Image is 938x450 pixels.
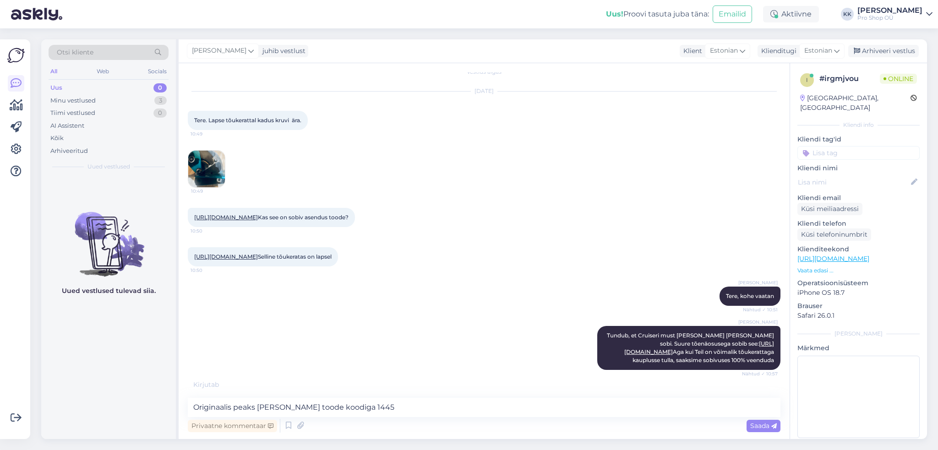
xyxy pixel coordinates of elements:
[50,108,95,118] div: Tiimi vestlused
[191,188,225,195] span: 10:49
[194,253,332,260] span: Selline tõukeratas on lapsel
[763,6,819,22] div: Aktiivne
[713,5,752,23] button: Emailid
[62,286,156,296] p: Uued vestlused tulevad siia.
[188,151,225,187] img: Attachment
[188,398,780,417] textarea: Originaalis peaks [PERSON_NAME] toode koodiga 1445
[49,65,59,77] div: All
[726,293,774,299] span: Tere, kohe vaatan
[738,319,778,325] span: [PERSON_NAME]
[680,46,702,56] div: Klient
[857,7,922,14] div: [PERSON_NAME]
[797,343,920,353] p: Märkmed
[758,46,796,56] div: Klienditugi
[50,146,88,156] div: Arhiveeritud
[194,214,258,221] a: [URL][DOMAIN_NAME]
[797,193,920,203] p: Kliendi email
[797,311,920,320] p: Safari 26.0.1
[797,203,862,215] div: Küsi meiliaadressi
[153,83,167,92] div: 0
[797,146,920,160] input: Lisa tag
[7,47,25,64] img: Askly Logo
[154,96,167,105] div: 3
[857,14,922,22] div: Pro Shop OÜ
[194,214,349,221] span: Kas see on sobiv asendus toode?
[146,65,169,77] div: Socials
[87,163,130,171] span: Uued vestlused
[194,253,258,260] a: [URL][DOMAIN_NAME]
[797,266,920,275] p: Vaata edasi ...
[797,330,920,338] div: [PERSON_NAME]
[797,135,920,144] p: Kliendi tag'id
[50,96,96,105] div: Minu vestlused
[50,83,62,92] div: Uus
[743,306,778,313] span: Nähtud ✓ 10:51
[41,195,176,278] img: No chats
[750,422,777,430] span: Saada
[806,76,808,83] span: i
[606,9,709,20] div: Proovi tasuta juba täna:
[191,130,225,137] span: 10:49
[95,65,111,77] div: Web
[804,46,832,56] span: Estonian
[797,121,920,129] div: Kliendi info
[191,228,225,234] span: 10:50
[797,288,920,298] p: iPhone OS 18.7
[607,332,775,363] span: Tundub, et Cruiseri must [PERSON_NAME] [PERSON_NAME] sobi. Suure tõenäosusega sobib see: Aga kui ...
[797,301,920,311] p: Brauser
[819,73,880,84] div: # irgmjvou
[194,117,301,124] span: Tere. Lapse tõukerattal kadus kruvi ära.
[797,255,869,263] a: [URL][DOMAIN_NAME]
[606,10,623,18] b: Uus!
[797,244,920,254] p: Klienditeekond
[259,46,305,56] div: juhib vestlust
[188,420,277,432] div: Privaatne kommentaar
[848,45,919,57] div: Arhiveeri vestlus
[857,7,933,22] a: [PERSON_NAME]Pro Shop OÜ
[219,380,220,389] span: .
[192,46,246,56] span: [PERSON_NAME]
[797,278,920,288] p: Operatsioonisüsteem
[188,87,780,95] div: [DATE]
[57,48,93,57] span: Otsi kliente
[797,228,871,241] div: Küsi telefoninumbrit
[188,380,780,390] div: Kirjutab
[50,121,84,130] div: AI Assistent
[800,93,911,113] div: [GEOGRAPHIC_DATA], [GEOGRAPHIC_DATA]
[50,134,64,143] div: Kõik
[738,279,778,286] span: [PERSON_NAME]
[710,46,738,56] span: Estonian
[798,177,909,187] input: Lisa nimi
[742,370,778,377] span: Nähtud ✓ 10:57
[153,108,167,118] div: 0
[797,163,920,173] p: Kliendi nimi
[880,74,917,84] span: Online
[797,219,920,228] p: Kliendi telefon
[191,267,225,274] span: 10:50
[841,8,854,21] div: KK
